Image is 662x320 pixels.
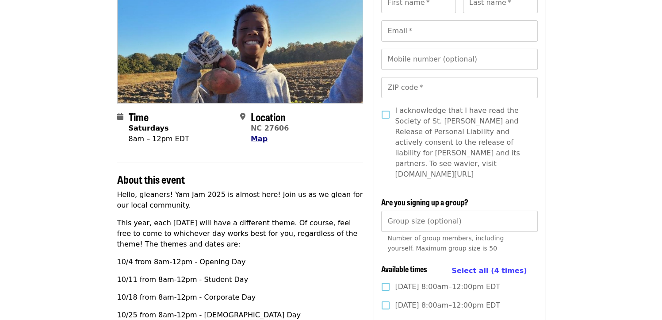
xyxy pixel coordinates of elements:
[117,274,364,285] p: 10/11 from 8am-12pm - Student Day
[117,218,364,250] p: This year, each [DATE] will have a different theme. Of course, feel free to come to whichever day...
[395,281,500,292] span: [DATE] 8:00am–12:00pm EDT
[387,235,504,252] span: Number of group members, including yourself. Maximum group size is 50
[452,266,527,275] span: Select all (4 times)
[240,112,245,121] i: map-marker-alt icon
[117,189,364,211] p: Hello, gleaners! Yam Jam 2025 is almost here! Join us as we glean for our local community.
[395,105,530,180] span: I acknowledge that I have read the Society of St. [PERSON_NAME] and Release of Personal Liability...
[395,300,500,311] span: [DATE] 8:00am–12:00pm EDT
[117,171,185,187] span: About this event
[129,134,189,144] div: 8am – 12pm EDT
[251,135,268,143] span: Map
[117,112,123,121] i: calendar icon
[251,134,268,144] button: Map
[381,77,537,98] input: ZIP code
[381,49,537,70] input: Mobile number (optional)
[381,211,537,232] input: [object Object]
[117,292,364,303] p: 10/18 from 8am-12pm - Corporate Day
[251,109,286,124] span: Location
[381,196,468,208] span: Are you signing up a group?
[452,264,527,278] button: Select all (4 times)
[251,124,289,132] a: NC 27606
[117,257,364,267] p: 10/4 from 8am-12pm - Opening Day
[381,20,537,42] input: Email
[129,109,149,124] span: Time
[129,124,169,132] strong: Saturdays
[381,263,427,274] span: Available times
